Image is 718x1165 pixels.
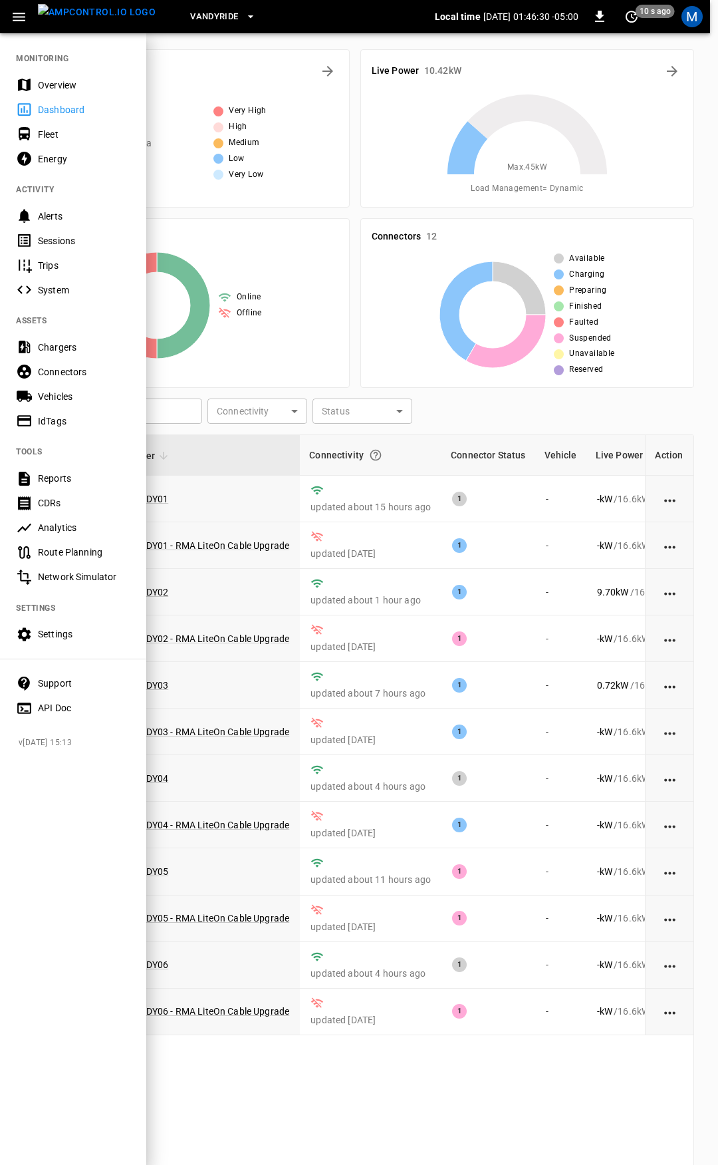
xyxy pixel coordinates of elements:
button: set refresh interval [621,6,642,27]
div: Alerts [38,210,130,223]
div: profile-icon [681,6,703,27]
div: Reports [38,472,130,485]
div: Connectors [38,365,130,379]
div: Network Simulator [38,570,130,583]
p: Local time [435,10,481,23]
div: Analytics [38,521,130,534]
div: Settings [38,627,130,641]
div: System [38,283,130,297]
span: 10 s ago [636,5,675,18]
span: VandyRide [190,9,238,25]
div: Dashboard [38,103,130,116]
div: CDRs [38,496,130,510]
div: Overview [38,79,130,92]
div: API Doc [38,701,130,715]
div: Chargers [38,341,130,354]
p: [DATE] 01:46:30 -05:00 [483,10,578,23]
div: Fleet [38,128,130,141]
div: Trips [38,259,130,272]
span: v [DATE] 15:13 [19,737,136,750]
div: Energy [38,152,130,166]
div: Support [38,677,130,690]
div: Route Planning [38,546,130,559]
img: ampcontrol.io logo [38,4,156,21]
div: IdTags [38,415,130,428]
div: Vehicles [38,390,130,403]
div: Sessions [38,234,130,248]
